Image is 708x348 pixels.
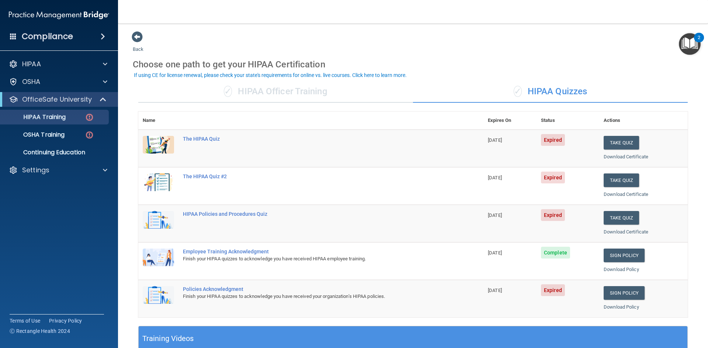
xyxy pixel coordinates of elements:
[514,86,522,97] span: ✓
[604,211,639,225] button: Take Quiz
[604,191,648,197] a: Download Certificate
[10,327,70,335] span: Ⓒ Rectangle Health 2024
[604,173,639,187] button: Take Quiz
[85,113,94,122] img: danger-circle.6113f641.png
[183,286,447,292] div: Policies Acknowledgment
[488,212,502,218] span: [DATE]
[413,81,688,103] div: HIPAA Quizzes
[488,288,502,293] span: [DATE]
[183,249,447,254] div: Employee Training Acknowledgment
[537,112,599,130] th: Status
[22,60,41,68] p: HIPAA
[5,149,105,156] p: Continuing Education
[541,284,565,296] span: Expired
[604,154,648,159] a: Download Certificate
[604,136,639,150] button: Take Quiz
[604,249,645,262] a: Sign Policy
[541,247,570,259] span: Complete
[604,229,648,235] a: Download Certificate
[183,292,447,301] div: Finish your HIPAA quizzes to acknowledge you have received your organization’s HIPAA policies.
[604,267,639,272] a: Download Policy
[488,175,502,180] span: [DATE]
[224,86,232,97] span: ✓
[22,166,49,175] p: Settings
[9,8,109,22] img: PMB logo
[142,332,194,345] h5: Training Videos
[134,73,407,78] div: If using CE for license renewal, please check your state's requirements for online vs. live cours...
[9,95,107,104] a: OfficeSafe University
[183,211,447,217] div: HIPAA Policies and Procedures Quiz
[698,38,700,47] div: 2
[85,130,94,140] img: danger-circle.6113f641.png
[599,112,688,130] th: Actions
[133,54,693,75] div: Choose one path to get your HIPAA Certification
[10,317,40,324] a: Terms of Use
[138,112,178,130] th: Name
[604,304,639,310] a: Download Policy
[5,113,66,121] p: HIPAA Training
[183,254,447,263] div: Finish your HIPAA quizzes to acknowledge you have received HIPAA employee training.
[183,173,447,179] div: The HIPAA Quiz #2
[5,131,65,138] p: OSHA Training
[483,112,537,130] th: Expires On
[133,38,143,52] a: Back
[133,71,408,79] button: If using CE for license renewal, please check your state's requirements for online vs. live cours...
[541,172,565,183] span: Expired
[541,209,565,221] span: Expired
[679,33,701,55] button: Open Resource Center, 2 new notifications
[22,31,73,42] h4: Compliance
[138,81,413,103] div: HIPAA Officer Training
[9,60,107,68] a: HIPAA
[488,250,502,256] span: [DATE]
[9,77,107,86] a: OSHA
[22,95,92,104] p: OfficeSafe University
[183,136,447,142] div: The HIPAA Quiz
[9,166,107,175] a: Settings
[604,286,645,300] a: Sign Policy
[22,77,41,86] p: OSHA
[49,317,82,324] a: Privacy Policy
[488,137,502,143] span: [DATE]
[541,134,565,146] span: Expired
